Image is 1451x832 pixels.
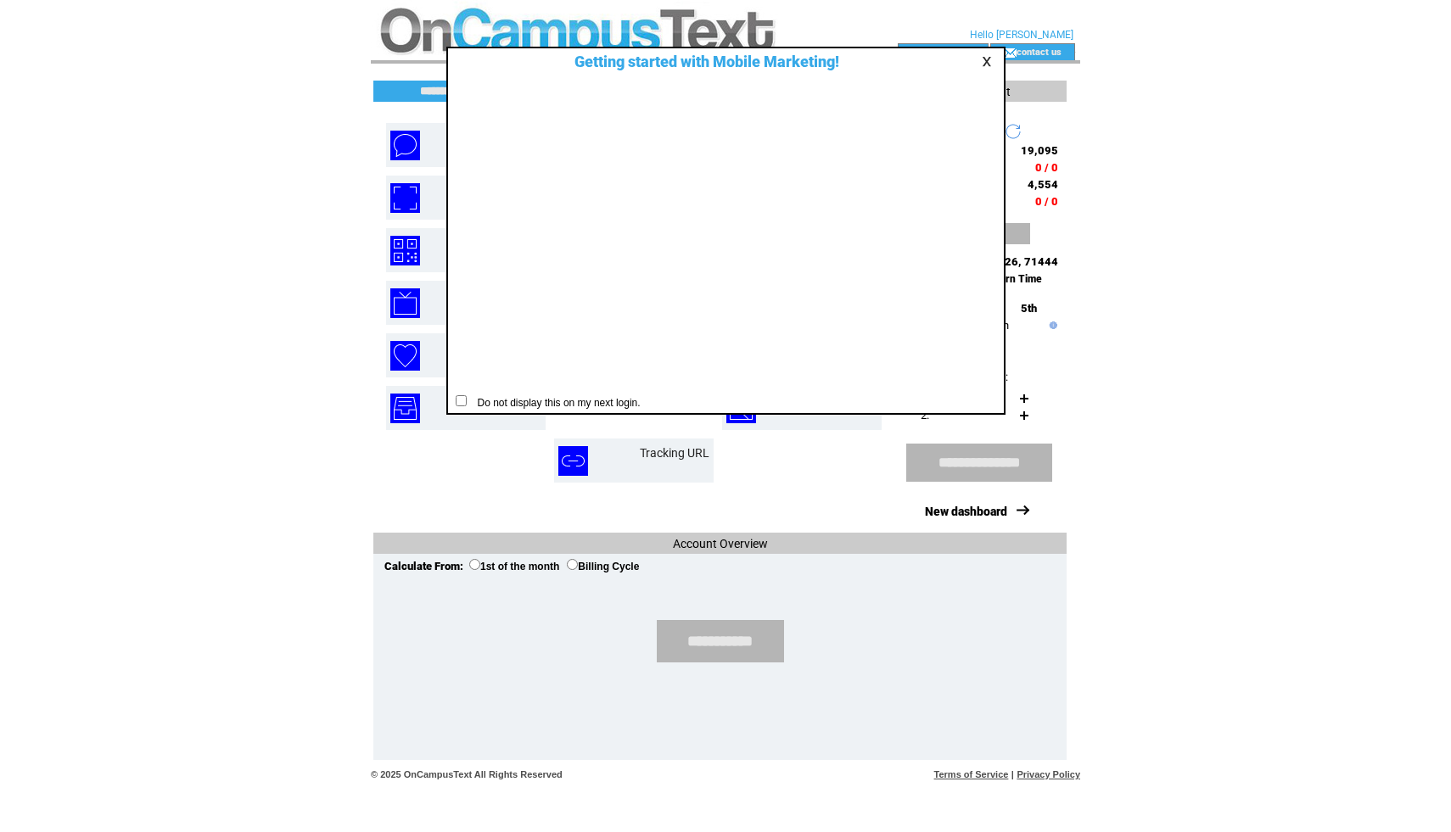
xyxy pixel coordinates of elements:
[970,29,1073,41] span: Hello [PERSON_NAME]
[558,446,588,476] img: tracking-url.png
[390,131,420,160] img: text-blast.png
[384,560,463,572] span: Calculate From:
[1035,161,1058,174] span: 0 / 0
[1021,144,1058,157] span: 19,095
[390,236,420,265] img: qr-codes.png
[1035,195,1058,208] span: 0 / 0
[469,559,480,570] input: 1st of the month
[640,446,709,460] a: Tracking URL
[390,183,420,213] img: mobile-coupons.png
[469,561,559,572] label: 1st of the month
[934,769,1009,779] a: Terms of Service
[1021,302,1037,315] span: 5th
[924,46,937,59] img: account_icon.gif
[567,561,639,572] label: Billing Cycle
[390,288,420,318] img: text-to-screen.png
[469,397,641,409] span: Do not display this on my next login.
[925,505,1007,518] a: New dashboard
[371,769,563,779] span: © 2025 OnCampusText All Rights Reserved
[1045,321,1057,329] img: help.gif
[1011,769,1014,779] span: |
[390,394,420,423] img: inbox.png
[390,341,420,371] img: birthday-wishes.png
[557,53,839,70] span: Getting started with Mobile Marketing!
[567,559,578,570] input: Billing Cycle
[921,409,929,422] span: 2.
[980,273,1042,285] span: Eastern Time
[1028,178,1058,191] span: 4,554
[984,255,1058,268] span: 76626, 71444
[1017,769,1080,779] a: Privacy Policy
[673,537,768,550] span: Account Overview
[1017,46,1062,57] a: contact us
[1004,46,1017,59] img: contact_us_icon.gif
